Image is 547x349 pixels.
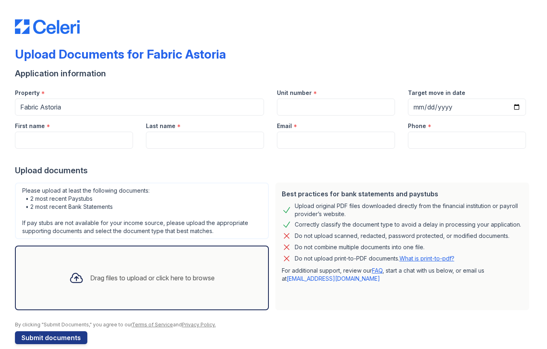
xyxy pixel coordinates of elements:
a: [EMAIL_ADDRESS][DOMAIN_NAME] [287,275,380,282]
label: Phone [408,122,426,130]
div: Drag files to upload or click here to browse [90,273,215,283]
div: Best practices for bank statements and paystubs [282,189,523,199]
p: Do not upload print-to-PDF documents. [295,254,454,263]
div: By clicking "Submit Documents," you agree to our and [15,322,532,328]
label: Last name [146,122,175,130]
label: Target move in date [408,89,465,97]
label: First name [15,122,45,130]
a: Privacy Policy. [182,322,216,328]
div: Upload original PDF files downloaded directly from the financial institution or payroll provider’... [295,202,523,218]
label: Unit number [277,89,312,97]
div: Upload documents [15,165,532,176]
div: Do not combine multiple documents into one file. [295,242,425,252]
button: Submit documents [15,331,87,344]
div: Correctly classify the document type to avoid a delay in processing your application. [295,220,521,229]
div: Upload Documents for Fabric Astoria [15,47,226,61]
div: Do not upload scanned, redacted, password protected, or modified documents. [295,231,509,241]
a: What is print-to-pdf? [399,255,454,262]
label: Property [15,89,40,97]
div: Please upload at least the following documents: • 2 most recent Paystubs • 2 most recent Bank Sta... [15,183,269,239]
div: Application information [15,68,532,79]
img: CE_Logo_Blue-a8612792a0a2168367f1c8372b55b34899dd931a85d93a1a3d3e32e68fde9ad4.png [15,19,80,34]
a: Terms of Service [132,322,173,328]
p: For additional support, review our , start a chat with us below, or email us at [282,267,523,283]
label: Email [277,122,292,130]
a: FAQ [372,267,382,274]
